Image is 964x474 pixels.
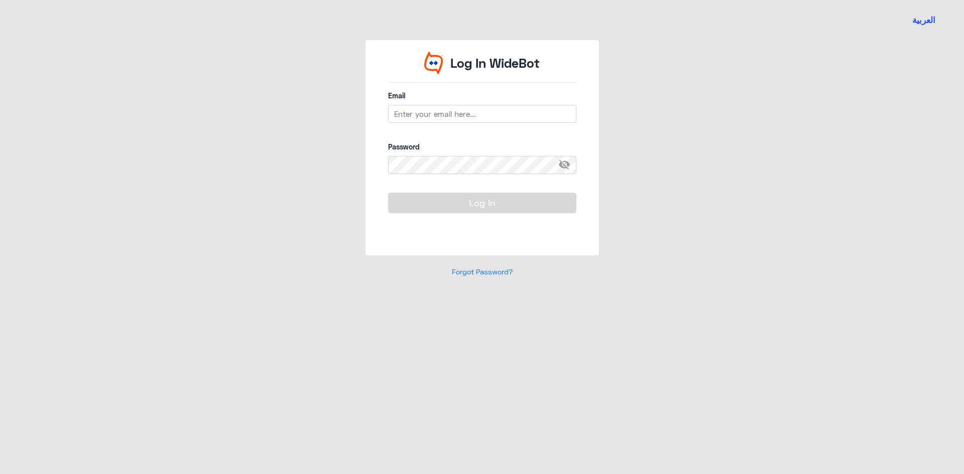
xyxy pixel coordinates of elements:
[450,54,540,73] p: Log In WideBot
[452,267,513,276] a: Forgot Password?
[388,90,576,101] label: Email
[388,193,576,213] button: Log In
[906,8,941,33] a: Switch language
[424,51,443,75] img: Widebot Logo
[388,141,576,152] label: Password
[558,156,576,174] span: visibility_off
[912,14,935,27] button: العربية
[388,105,576,123] input: Enter your email here...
